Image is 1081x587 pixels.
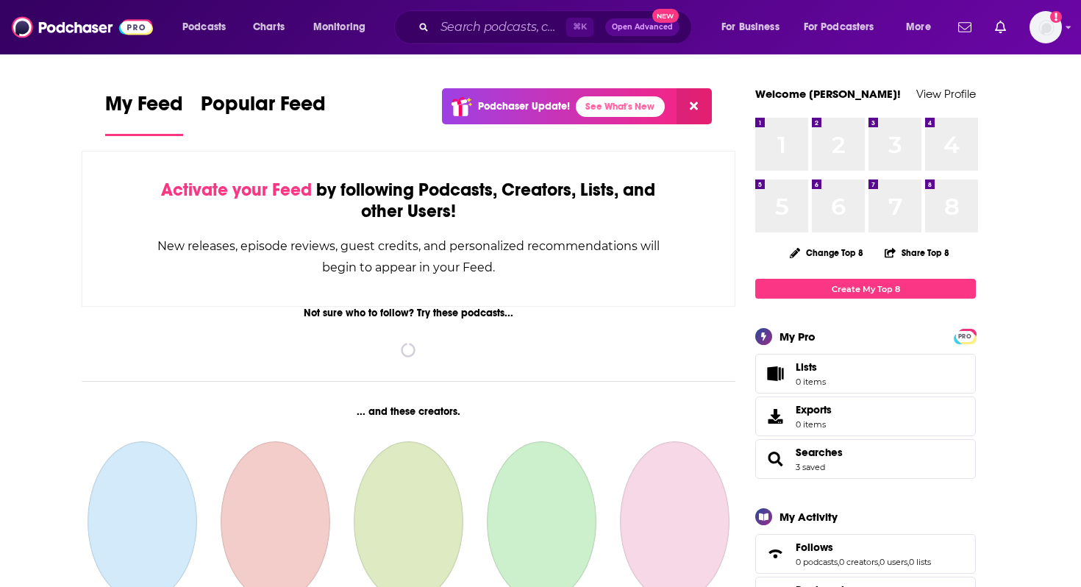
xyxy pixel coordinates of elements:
span: Open Advanced [612,24,673,31]
span: , [907,557,909,567]
img: User Profile [1030,11,1062,43]
button: open menu [303,15,385,39]
span: Logged in as christina_epic [1030,11,1062,43]
span: Popular Feed [201,91,326,125]
button: open menu [896,15,949,39]
a: View Profile [916,87,976,101]
div: Search podcasts, credits, & more... [408,10,706,44]
span: Follows [755,534,976,574]
span: Lists [760,363,790,384]
a: 0 users [880,557,907,567]
div: My Pro [779,330,816,344]
p: Podchaser Update! [478,100,570,113]
a: See What's New [576,96,665,117]
span: Lists [796,360,817,374]
input: Search podcasts, credits, & more... [435,15,566,39]
div: My Activity [779,510,838,524]
span: New [652,9,679,23]
a: PRO [956,330,974,341]
a: Searches [796,446,843,459]
span: My Feed [105,91,183,125]
div: New releases, episode reviews, guest credits, and personalized recommendations will begin to appe... [156,235,661,278]
button: Change Top 8 [781,243,872,262]
span: For Podcasters [804,17,874,38]
svg: Add a profile image [1050,11,1062,23]
a: My Feed [105,91,183,136]
button: open menu [711,15,798,39]
a: 0 creators [839,557,878,567]
a: Show notifications dropdown [952,15,977,40]
button: open menu [172,15,245,39]
span: Activate your Feed [161,179,312,201]
img: Podchaser - Follow, Share and Rate Podcasts [12,13,153,41]
span: Searches [755,439,976,479]
a: Show notifications dropdown [989,15,1012,40]
a: 0 lists [909,557,931,567]
a: Lists [755,354,976,394]
button: Open AdvancedNew [605,18,679,36]
span: , [838,557,839,567]
span: ⌘ K [566,18,593,37]
span: 0 items [796,419,832,430]
span: More [906,17,931,38]
a: Create My Top 8 [755,279,976,299]
span: , [878,557,880,567]
a: Follows [760,544,790,564]
button: Share Top 8 [884,238,950,267]
span: Exports [760,406,790,427]
span: Charts [253,17,285,38]
a: Welcome [PERSON_NAME]! [755,87,901,101]
span: For Business [721,17,779,38]
span: PRO [956,331,974,342]
span: Monitoring [313,17,365,38]
span: Lists [796,360,826,374]
a: 3 saved [796,462,825,472]
div: ... and these creators. [82,405,735,418]
span: Podcasts [182,17,226,38]
button: Show profile menu [1030,11,1062,43]
a: Searches [760,449,790,469]
a: 0 podcasts [796,557,838,567]
button: open menu [794,15,896,39]
span: Exports [796,403,832,416]
a: Exports [755,396,976,436]
a: Popular Feed [201,91,326,136]
div: by following Podcasts, Creators, Lists, and other Users! [156,179,661,222]
a: Charts [243,15,293,39]
span: 0 items [796,377,826,387]
div: Not sure who to follow? Try these podcasts... [82,307,735,319]
a: Follows [796,541,931,554]
span: Follows [796,541,833,554]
